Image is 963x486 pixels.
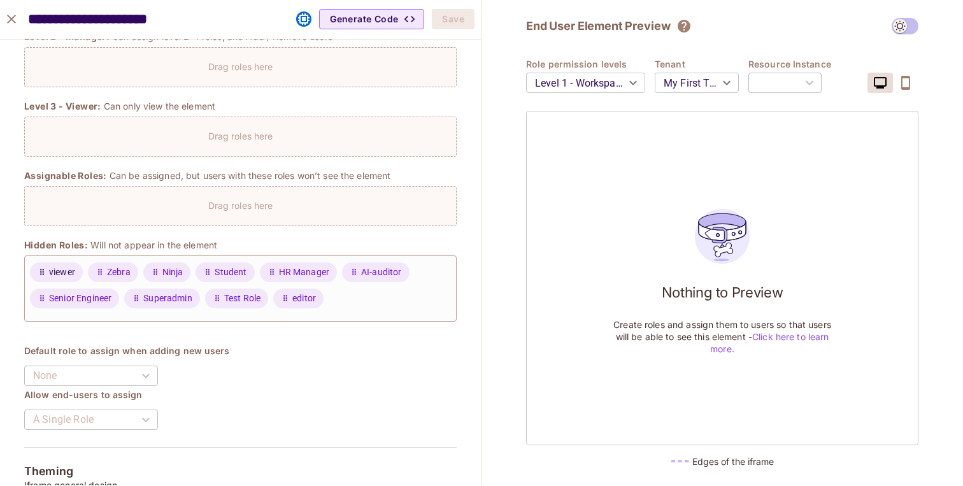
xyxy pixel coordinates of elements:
span: AI-auditor [361,266,402,279]
button: Generate Code [319,9,424,29]
span: Assignable Roles: [24,169,107,182]
svg: The element will only show tenant specific content. No user information will be visible across te... [676,18,692,34]
p: Drag roles here [208,199,273,211]
p: Will not appear in the element [90,239,217,251]
svg: This element was embedded [296,11,311,27]
p: Can be assigned, but users with these roles won’t see the element [110,169,391,182]
span: Test Role [224,292,260,305]
span: viewer [49,266,75,279]
p: Drag roles here [208,61,273,73]
h5: Theming [24,465,457,478]
div: None [24,358,158,394]
span: Ninja [162,266,183,279]
h4: Tenant [655,58,748,70]
span: Hidden Roles: [24,239,88,252]
h4: Role permission levels [526,58,655,70]
p: Can only view the element [104,100,215,112]
a: Click here to learn more. [710,331,829,354]
span: editor [292,292,316,305]
h4: Allow end-users to assign [24,389,457,401]
span: Student [215,266,246,279]
img: users_preview_empty_state [688,202,757,271]
p: Drag roles here [208,130,273,142]
h2: End User Element Preview [526,18,670,34]
span: Senior Engineer [49,292,111,305]
div: A Single Role [24,402,158,438]
h5: Edges of the iframe [692,455,774,468]
div: Level 1 - Workspace Owner [526,65,645,101]
h1: Nothing to Preview [662,283,783,302]
h4: Resource Instance [748,58,831,70]
span: Superadmin [143,292,192,305]
button: Save [432,9,474,29]
p: Create roles and assign them to users so that users will be able to see this element - [611,318,834,355]
h4: Default role to assign when adding new users [24,345,457,357]
span: Zebra [107,266,131,279]
span: Level 3 - Viewer: [24,100,101,113]
div: My First Todo List [655,65,739,101]
span: HR Manager [279,266,330,279]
